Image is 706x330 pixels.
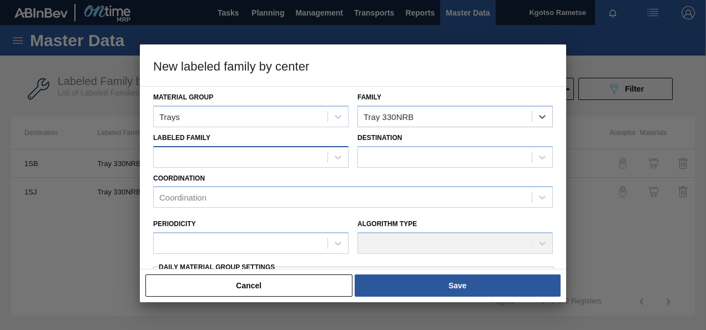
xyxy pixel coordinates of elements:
[364,112,413,121] div: Tray 330NRB
[357,134,402,142] label: Destination
[357,220,417,228] label: Algorithm Type
[357,93,381,101] label: Family
[140,44,566,87] h3: New labeled family by center
[355,274,561,297] button: Save
[153,220,196,228] label: Periodicity
[159,263,275,271] span: Daily Material Group Settings
[159,112,180,121] div: Trays
[159,193,206,202] div: Coordination
[145,274,352,297] button: Cancel
[153,174,205,182] label: Coordination
[153,93,213,101] label: Material Group
[153,134,210,142] label: Labeled Family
